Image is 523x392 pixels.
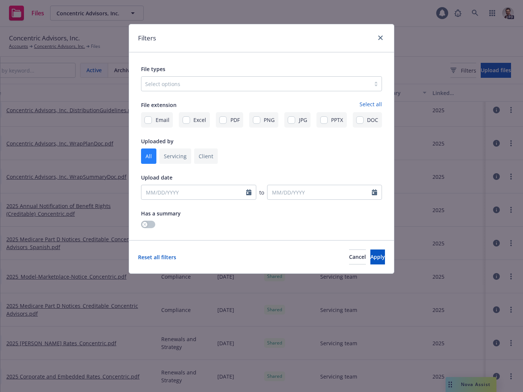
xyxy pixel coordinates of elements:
[376,33,385,42] a: close
[141,185,256,200] input: MM/DD/YYYY
[193,116,206,124] span: Excel
[138,33,156,43] h1: Filters
[360,100,382,109] a: Select all
[299,116,307,124] span: JPG
[331,116,343,124] span: PPTX
[264,116,275,124] span: PNG
[259,189,264,196] span: to
[141,174,172,181] span: Upload date
[156,116,169,124] span: Email
[141,65,165,73] span: File types
[267,185,382,200] input: MM/DD/YYYY
[370,249,385,264] button: Apply
[141,138,174,145] span: Uploaded by
[141,210,181,217] span: Has a summary
[367,116,378,124] span: DOC
[141,101,177,108] span: File extension
[138,253,176,261] a: Reset all filters
[349,249,366,264] button: Cancel
[370,253,385,260] span: Apply
[349,253,366,260] span: Cancel
[230,116,240,124] span: PDF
